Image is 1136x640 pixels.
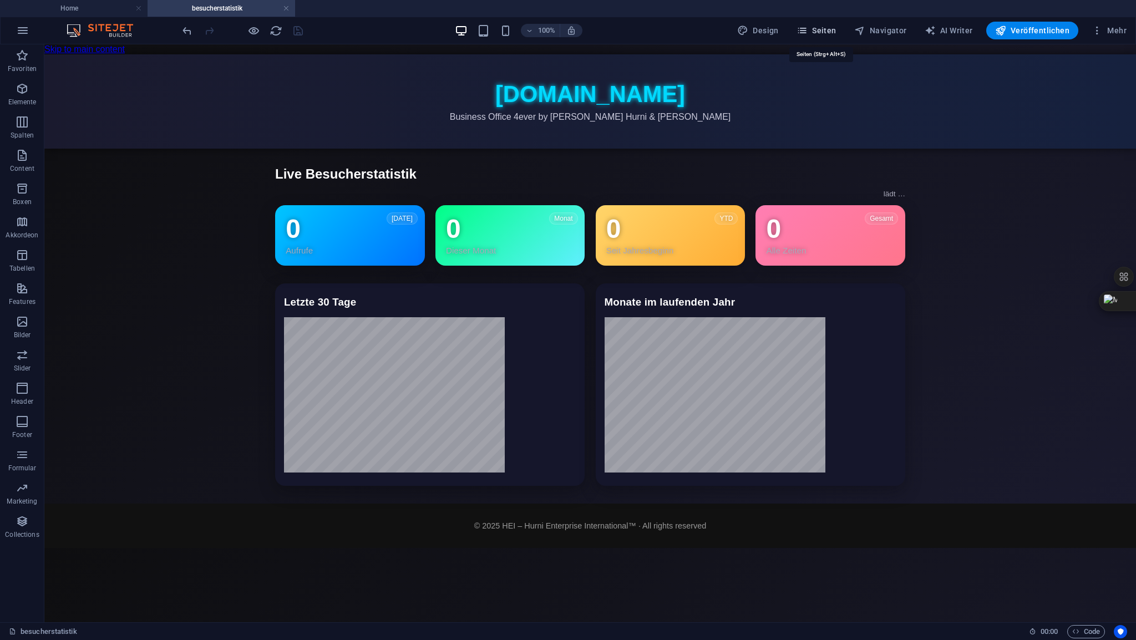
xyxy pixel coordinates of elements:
button: reload [269,24,282,37]
span: Navigator [854,25,907,36]
button: Veröffentlichen [986,22,1078,39]
button: 100% [521,24,560,37]
span: AI Writer [925,25,973,36]
span: Code [1072,625,1100,638]
div: Design (Strg+Alt+Y) [733,22,783,39]
h6: 100% [537,24,555,37]
button: Design [733,22,783,39]
h4: besucherstatistik [148,2,295,14]
span: Design [737,25,779,36]
i: Bei Größenänderung Zoomstufe automatisch an das gewählte Gerät anpassen. [566,26,576,35]
button: Seiten [792,22,841,39]
button: Usercentrics [1114,625,1127,638]
span: Seiten [797,25,836,36]
h6: Session-Zeit [1029,625,1058,638]
span: Veröffentlichen [995,25,1069,36]
button: Code [1067,625,1105,638]
span: : [1048,627,1050,636]
button: Mehr [1087,22,1131,39]
span: 00 00 [1041,625,1058,638]
i: Seite neu laden [270,24,282,37]
button: AI Writer [920,22,977,39]
button: Navigator [850,22,911,39]
span: Mehr [1092,25,1127,36]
